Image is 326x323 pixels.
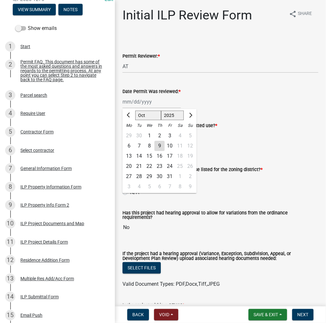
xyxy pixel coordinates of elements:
div: Friday, October 3, 2025 [165,131,175,141]
wm-modal-confirm: Summary [13,7,56,12]
div: 21 [134,161,144,171]
div: Tu [134,120,144,131]
div: 23 [154,161,165,171]
div: Thursday, October 16, 2025 [154,151,165,161]
div: Monday, October 27, 2025 [124,171,134,182]
div: 1 [144,131,154,141]
div: Monday, November 3, 2025 [124,182,134,192]
div: Mo [124,120,134,131]
div: 1 [5,41,15,52]
span: Next [297,312,308,317]
div: We [144,120,154,131]
div: 14 [5,292,15,302]
span: Back [132,312,144,317]
div: 7 [165,182,175,192]
div: Wednesday, November 5, 2025 [144,182,154,192]
label: Is the project within a SFHA? [122,303,184,308]
span: Share [298,10,312,18]
div: 13 [5,274,15,284]
button: Next [292,309,314,320]
div: 2 [5,60,15,70]
div: Thursday, October 9, 2025 [154,141,165,151]
div: Contractor Form [20,130,54,134]
div: 15 [5,310,15,320]
div: Friday, October 17, 2025 [165,151,175,161]
i: share [289,10,297,18]
div: ILP Property Info Form 2 [20,203,69,207]
div: 12 [5,255,15,265]
div: 5 [5,127,15,137]
wm-modal-confirm: Notes [58,7,83,12]
div: 20 [124,161,134,171]
div: 15 [144,151,154,161]
div: Friday, October 24, 2025 [165,161,175,171]
div: 28 [134,171,144,182]
div: 8 [5,182,15,192]
div: Thursday, November 6, 2025 [154,182,165,192]
div: General Information Form [20,166,72,171]
button: Back [127,309,149,320]
div: 8 [144,141,154,151]
span: Save & Exit [254,312,278,317]
label: Has this project had hearing approval to allow for variations from the ordinance requirements? [122,211,318,220]
label: If the project had a hearing approval (Variance, Exception, Subdivision, Appeal, or Development P... [122,252,318,261]
div: Tuesday, November 4, 2025 [134,182,144,192]
button: Void [154,309,178,320]
button: shareShare [284,8,317,20]
div: 30 [134,131,144,141]
div: 16 [154,151,165,161]
div: Residence Addition Form [20,258,70,262]
div: 29 [144,171,154,182]
label: Date Permit Was reviewed: [122,90,181,94]
div: ILP Submittal Form [20,295,59,299]
div: Monday, September 29, 2025 [124,131,134,141]
div: 9 [154,141,165,151]
div: Email Push [20,313,42,318]
div: Thursday, October 30, 2025 [154,171,165,182]
div: 4 [5,108,15,118]
div: 11 [5,237,15,247]
div: 6 [154,182,165,192]
div: Parcel search [20,93,47,97]
div: Multiple Res Add/Acc Form [20,276,74,281]
div: Require User [20,111,45,116]
div: Tuesday, September 30, 2025 [134,131,144,141]
select: Select month [135,111,161,120]
div: 9 [5,200,15,210]
div: 7 [134,141,144,151]
div: Wednesday, October 29, 2025 [144,171,154,182]
span: Void [159,312,169,317]
select: Select year [161,111,184,120]
div: 17 [165,151,175,161]
div: 6 [124,141,134,151]
div: Thursday, October 23, 2025 [154,161,165,171]
div: 27 [124,171,134,182]
div: 3 [124,182,134,192]
div: 3 [165,131,175,141]
h1: Initial ILP Review Form [122,8,252,23]
div: Tuesday, October 7, 2025 [134,141,144,151]
div: Permit FAQ. This document has some of the most asked questions and answers in regards to the perm... [20,60,105,82]
div: 14 [134,151,144,161]
div: Tuesday, October 28, 2025 [134,171,144,182]
div: 22 [144,161,154,171]
div: Start [20,44,30,49]
div: Fr [165,120,175,131]
div: Wednesday, October 8, 2025 [144,141,154,151]
div: Select contractor [20,148,54,153]
div: Tuesday, October 14, 2025 [134,151,144,161]
div: 5 [144,182,154,192]
div: 7 [5,163,15,174]
div: Monday, October 6, 2025 [124,141,134,151]
div: ILP Project Documents and Map [20,221,84,226]
div: Friday, November 7, 2025 [165,182,175,192]
div: 10 [5,219,15,229]
div: Su [185,120,195,131]
div: Thursday, October 2, 2025 [154,131,165,141]
div: Wednesday, October 1, 2025 [144,131,154,141]
div: 3 [5,90,15,100]
div: Th [154,120,165,131]
div: Tuesday, October 21, 2025 [134,161,144,171]
button: Previous month [125,110,133,120]
div: Sa [175,120,185,131]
